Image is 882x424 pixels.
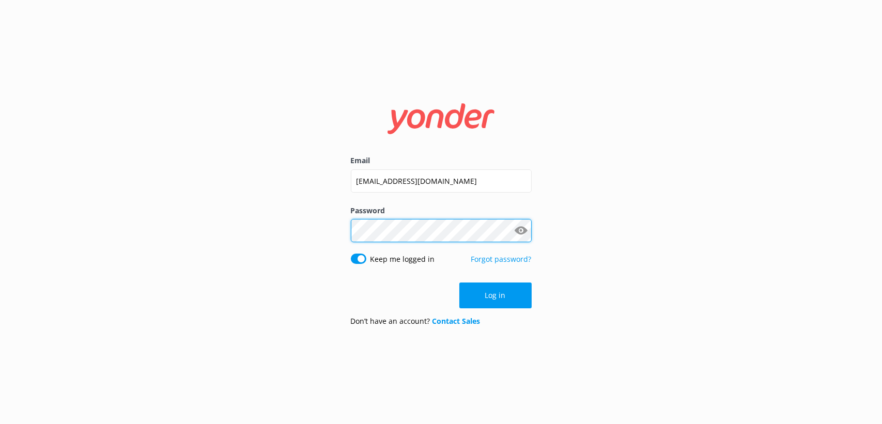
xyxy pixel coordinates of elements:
label: Email [351,155,532,166]
p: Don’t have an account? [351,316,481,327]
button: Log in [459,282,532,308]
input: user@emailaddress.com [351,169,532,193]
a: Contact Sales [432,316,481,326]
label: Keep me logged in [370,254,435,265]
button: Show password [511,221,532,241]
label: Password [351,205,532,216]
a: Forgot password? [471,254,532,264]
